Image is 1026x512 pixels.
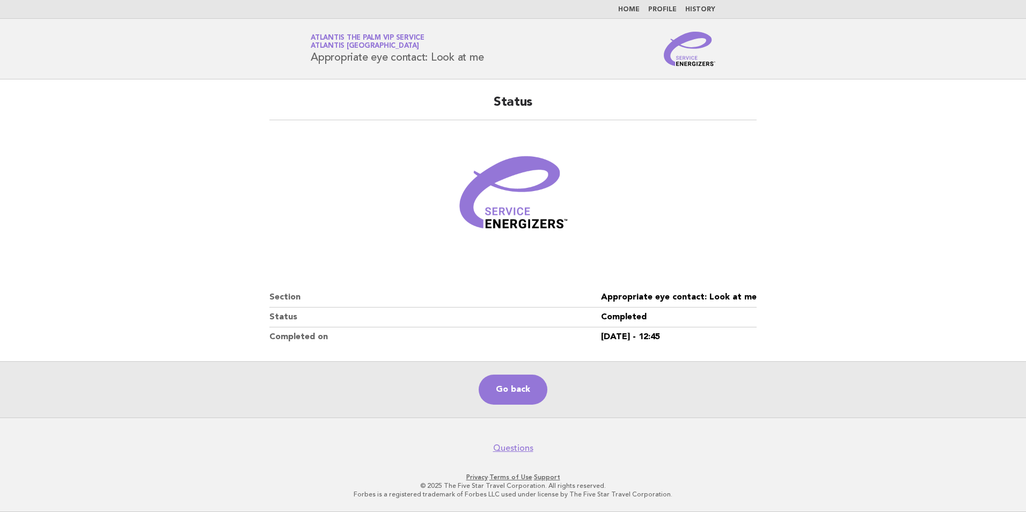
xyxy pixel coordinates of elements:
a: Privacy [466,473,488,481]
dd: Completed [601,308,757,327]
img: Service Energizers [664,32,715,66]
h2: Status [269,94,757,120]
dd: [DATE] - 12:45 [601,327,757,347]
a: Support [534,473,560,481]
img: Verified [449,133,577,262]
p: © 2025 The Five Star Travel Corporation. All rights reserved. [185,481,841,490]
a: History [685,6,715,13]
p: · · [185,473,841,481]
a: Terms of Use [489,473,532,481]
dt: Status [269,308,601,327]
a: Profile [648,6,677,13]
a: Atlantis The Palm VIP ServiceAtlantis [GEOGRAPHIC_DATA] [311,34,424,49]
a: Go back [479,375,547,405]
h1: Appropriate eye contact: Look at me [311,35,483,63]
dd: Appropriate eye contact: Look at me [601,288,757,308]
dt: Completed on [269,327,601,347]
span: Atlantis [GEOGRAPHIC_DATA] [311,43,419,50]
p: Forbes is a registered trademark of Forbes LLC used under license by The Five Star Travel Corpora... [185,490,841,499]
a: Home [618,6,640,13]
dt: Section [269,288,601,308]
a: Questions [493,443,533,454]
